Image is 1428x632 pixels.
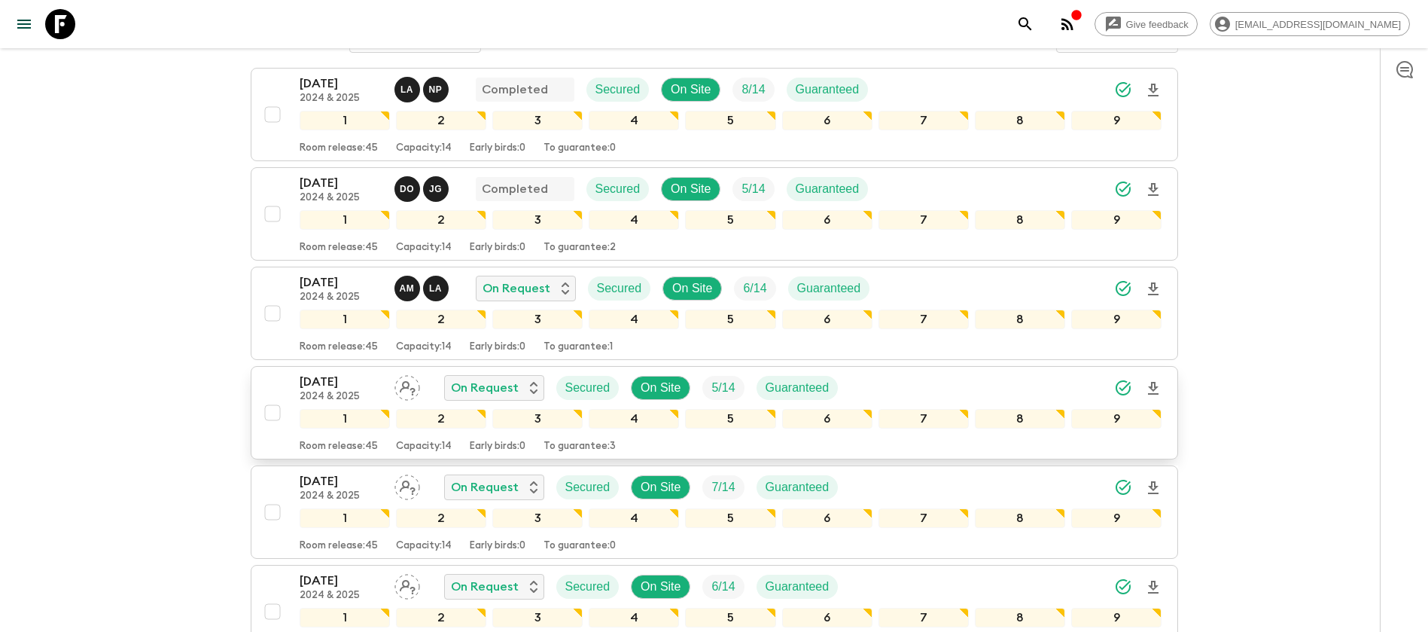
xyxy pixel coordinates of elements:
[878,608,969,627] div: 7
[492,310,583,329] div: 3
[9,9,39,39] button: menu
[878,409,969,429] div: 7
[766,478,830,496] p: Guaranteed
[1118,19,1197,30] span: Give feedback
[251,267,1178,360] button: [DATE]2024 & 2025Alex Manzaba - Mainland, Luis Altamirano - GalapagosOn RequestSecuredOn SiteTrip...
[565,478,610,496] p: Secured
[1114,81,1132,99] svg: Synced Successfully
[685,210,775,230] div: 5
[251,167,1178,261] button: [DATE]2024 & 2025David Ortiz, John GarateCompletedSecuredOn SiteTrip FillGuaranteed123456789Room ...
[300,192,382,204] p: 2024 & 2025
[394,181,452,193] span: David Ortiz, John Garate
[1114,180,1132,198] svg: Synced Successfully
[586,78,650,102] div: Secured
[394,276,452,301] button: AMLA
[741,81,765,99] p: 8 / 14
[300,490,382,502] p: 2024 & 2025
[782,608,872,627] div: 6
[1114,379,1132,397] svg: Synced Successfully
[685,508,775,528] div: 5
[300,540,378,552] p: Room release: 45
[1114,279,1132,298] svg: Synced Successfully
[394,81,452,93] span: Luis Altamirano - Galapagos, Natalia Pesantes - Mainland
[766,379,830,397] p: Guaranteed
[589,608,679,627] div: 4
[975,409,1065,429] div: 8
[400,282,415,295] p: A M
[588,276,651,301] div: Secured
[396,142,452,154] p: Capacity: 14
[661,177,720,201] div: On Site
[429,282,442,295] p: L A
[543,142,616,154] p: To guarantee: 0
[300,75,382,93] p: [DATE]
[782,111,872,130] div: 6
[300,373,382,391] p: [DATE]
[685,310,775,329] div: 5
[451,478,519,496] p: On Request
[483,279,550,298] p: On Request
[662,276,722,301] div: On Site
[470,242,525,254] p: Early birds: 0
[878,210,969,230] div: 7
[300,472,382,490] p: [DATE]
[300,142,378,154] p: Room release: 45
[1071,608,1162,627] div: 9
[396,111,486,130] div: 2
[711,578,735,596] p: 6 / 14
[396,242,452,254] p: Capacity: 14
[1144,479,1162,497] svg: Download Onboarding
[300,174,382,192] p: [DATE]
[543,341,613,353] p: To guarantee: 1
[300,508,390,528] div: 1
[396,540,452,552] p: Capacity: 14
[1144,280,1162,298] svg: Download Onboarding
[1095,12,1198,36] a: Give feedback
[556,575,620,599] div: Secured
[631,475,690,499] div: On Site
[782,210,872,230] div: 6
[470,441,525,453] p: Early birds: 0
[1144,579,1162,597] svg: Download Onboarding
[878,111,969,130] div: 7
[300,273,382,292] p: [DATE]
[672,279,712,298] p: On Site
[589,409,679,429] div: 4
[732,78,774,102] div: Trip Fill
[743,279,766,298] p: 6 / 14
[300,93,382,105] p: 2024 & 2025
[1071,210,1162,230] div: 9
[482,180,548,198] p: Completed
[1114,478,1132,496] svg: Synced Successfully
[796,180,860,198] p: Guaranteed
[543,441,616,453] p: To guarantee: 3
[470,540,525,552] p: Early birds: 0
[300,572,382,590] p: [DATE]
[543,242,616,254] p: To guarantee: 2
[631,575,690,599] div: On Site
[300,292,382,304] p: 2024 & 2025
[641,578,681,596] p: On Site
[702,475,744,499] div: Trip Fill
[1144,181,1162,199] svg: Download Onboarding
[782,409,872,429] div: 6
[685,111,775,130] div: 5
[251,68,1178,161] button: [DATE]2024 & 2025Luis Altamirano - Galapagos, Natalia Pesantes - MainlandCompletedSecuredOn SiteT...
[878,508,969,528] div: 7
[589,210,679,230] div: 4
[556,376,620,400] div: Secured
[556,475,620,499] div: Secured
[492,409,583,429] div: 3
[396,441,452,453] p: Capacity: 14
[396,310,486,329] div: 2
[975,608,1065,627] div: 8
[711,478,735,496] p: 7 / 14
[685,409,775,429] div: 5
[396,608,486,627] div: 2
[492,210,583,230] div: 3
[671,180,711,198] p: On Site
[685,608,775,627] div: 5
[1071,310,1162,329] div: 9
[732,177,774,201] div: Trip Fill
[878,310,969,329] div: 7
